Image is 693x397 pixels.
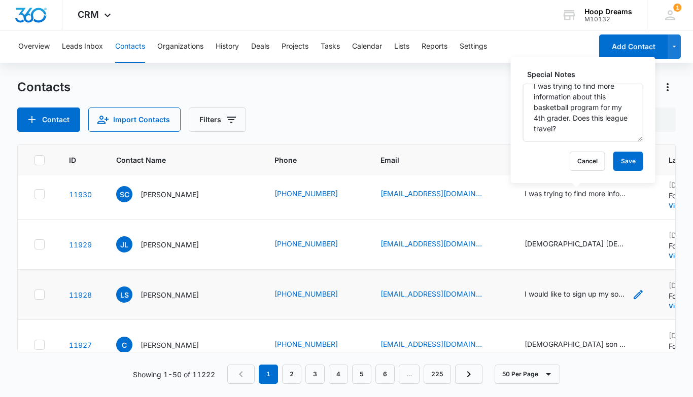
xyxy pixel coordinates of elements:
[380,188,500,200] div: Email - sarahchattin2013@gmail.com - Select to Edit Field
[116,155,235,165] span: Contact Name
[523,84,643,141] textarea: I was trying to find more information about this basketball program for my 4th grader. Does this ...
[525,188,644,200] div: Special Notes - I was trying to find more information about this basketball program for my 4th gr...
[380,339,500,351] div: Email - corinnewilliams24@gmail.com - Select to Edit Field
[17,107,80,132] button: Add Contact
[321,30,340,63] button: Tasks
[141,340,199,350] p: [PERSON_NAME]
[584,16,632,23] div: account id
[116,236,132,252] span: JL
[613,152,643,171] button: Save
[274,238,356,250] div: Phone - (561) 632-6026 - Select to Edit Field
[259,365,278,384] em: 1
[394,30,409,63] button: Lists
[527,69,647,80] label: Special Notes
[352,365,371,384] a: Page 5
[69,155,77,165] span: ID
[274,288,356,301] div: Phone - (859) 490-8994 - Select to Edit Field
[274,188,338,199] a: [PHONE_NUMBER]
[133,369,215,380] p: Showing 1-50 of 11222
[157,30,203,63] button: Organizations
[115,30,145,63] button: Contacts
[69,240,92,249] a: Navigate to contact details page for Joseph Langston
[660,79,676,95] button: Actions
[116,337,217,353] div: Contact Name - Corinne - Select to Edit Field
[305,365,325,384] a: Page 3
[189,107,246,132] button: Filters
[274,339,338,349] a: [PHONE_NUMBER]
[422,30,447,63] button: Reports
[495,365,560,384] button: 50 Per Page
[380,288,500,301] div: Email - lasmith2389@gmail.com - Select to Edit Field
[17,80,71,95] h1: Contacts
[62,30,103,63] button: Leads Inbox
[380,238,482,249] a: [EMAIL_ADDRESS][DOMAIN_NAME]
[673,4,681,12] div: notifications count
[69,291,92,299] a: Navigate to contact details page for LeTeisha Smith
[227,365,482,384] nav: Pagination
[380,339,482,349] a: [EMAIL_ADDRESS][DOMAIN_NAME]
[69,190,92,199] a: Navigate to contact details page for Sarah Chattin
[380,238,500,250] div: Email - floridaemt77@gmail.com - Select to Edit Field
[274,238,338,249] a: [PHONE_NUMBER]
[116,337,132,353] span: C
[599,34,668,59] button: Add Contact
[570,152,605,171] button: Cancel
[141,189,199,200] p: [PERSON_NAME]
[78,9,99,20] span: CRM
[525,339,644,351] div: Special Notes - 14 year old son with some experience needing one on one training. - Select to Edi...
[18,30,50,63] button: Overview
[525,288,626,299] div: I would like to sign up my son who s in 2nd grade. He doesn t have any previous experience, so li...
[525,238,626,249] div: [DEMOGRAPHIC_DATA] [DEMOGRAPHIC_DATA] very interested in basketball. She has played 2 seasons in ...
[375,365,395,384] a: Page 6
[274,339,356,351] div: Phone - (812) 459-9373 - Select to Edit Field
[525,188,626,199] div: I was trying to find more information about this basketball program for my 4th grader. Does this ...
[380,288,482,299] a: [EMAIL_ADDRESS][DOMAIN_NAME]
[282,365,301,384] a: Page 2
[525,339,626,349] div: [DEMOGRAPHIC_DATA] son with some experience needing one on one training.
[282,30,308,63] button: Projects
[525,288,644,301] div: Special Notes - I would like to sign up my son who s in 2nd grade. He doesn t have any previous e...
[69,341,92,349] a: Navigate to contact details page for Corinne
[116,286,132,303] span: LS
[88,107,181,132] button: Import Contacts
[141,239,199,250] p: [PERSON_NAME]
[216,30,239,63] button: History
[116,186,217,202] div: Contact Name - Sarah Chattin - Select to Edit Field
[352,30,382,63] button: Calendar
[525,238,644,250] div: Special Notes - 9 year old female very interested in basketball. She has played 2 seasons in IA3r...
[116,186,132,202] span: SC
[274,155,341,165] span: Phone
[141,290,199,300] p: [PERSON_NAME]
[380,155,486,165] span: Email
[455,365,482,384] a: Next Page
[274,288,338,299] a: [PHONE_NUMBER]
[460,30,487,63] button: Settings
[424,365,451,384] a: Page 225
[116,286,217,303] div: Contact Name - LeTeisha Smith - Select to Edit Field
[329,365,348,384] a: Page 4
[251,30,269,63] button: Deals
[673,4,681,12] span: 1
[584,8,632,16] div: account name
[380,188,482,199] a: [EMAIL_ADDRESS][DOMAIN_NAME]
[274,188,356,200] div: Phone - (856) 749-7414 - Select to Edit Field
[116,236,217,252] div: Contact Name - Joseph Langston - Select to Edit Field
